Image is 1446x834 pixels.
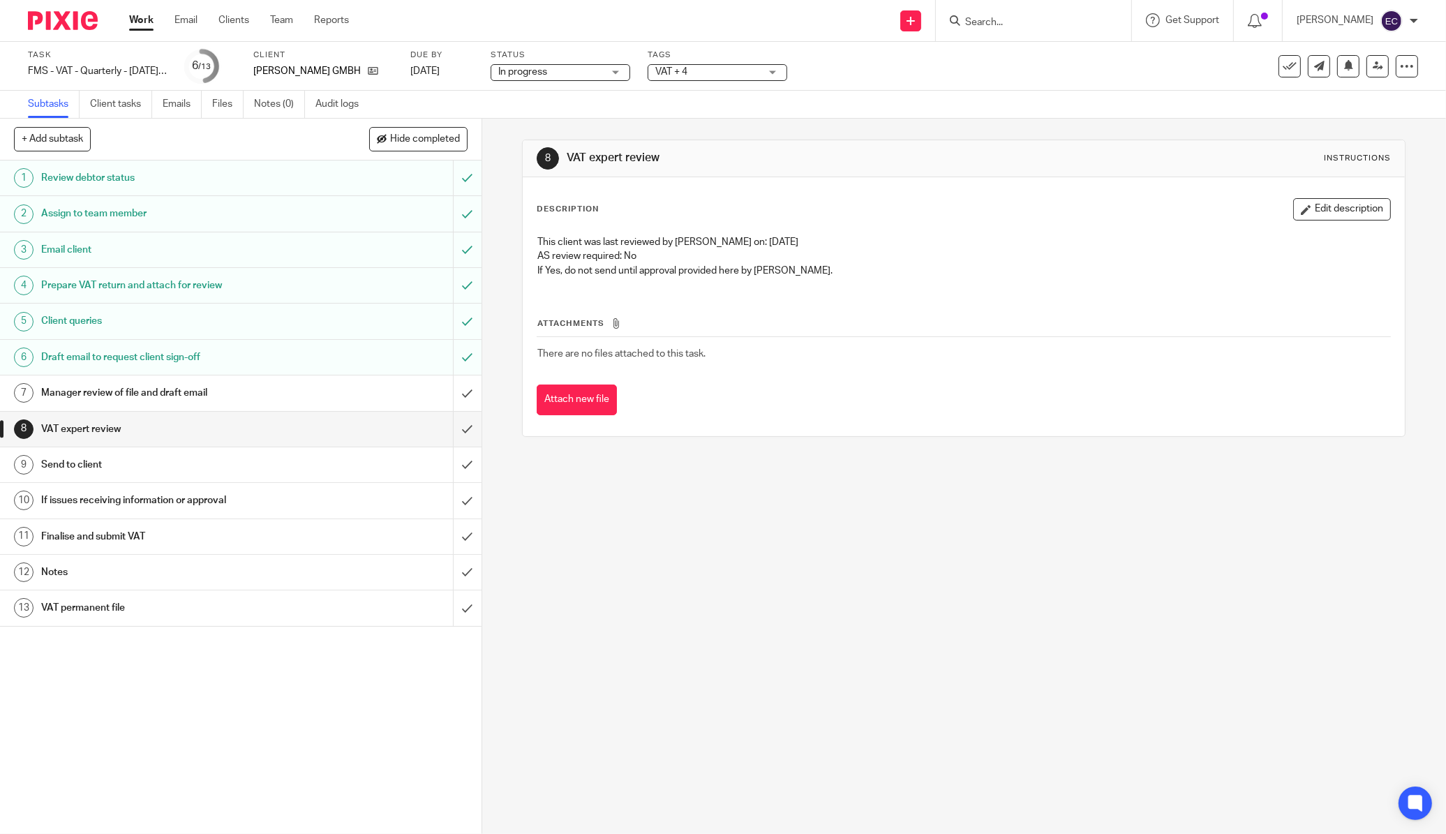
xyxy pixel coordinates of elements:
[41,347,306,368] h1: Draft email to request client sign-off
[41,562,306,583] h1: Notes
[648,50,787,61] label: Tags
[14,348,33,367] div: 6
[655,67,687,77] span: VAT + 4
[28,50,167,61] label: Task
[537,235,1390,249] p: This client was last reviewed by [PERSON_NAME] on: [DATE]
[1297,13,1373,27] p: [PERSON_NAME]
[537,147,559,170] div: 8
[14,127,91,151] button: + Add subtask
[41,490,306,511] h1: If issues receiving information or approval
[410,50,473,61] label: Due by
[41,275,306,296] h1: Prepare VAT return and attach for review
[14,312,33,332] div: 5
[1380,10,1403,32] img: svg%3E
[41,526,306,547] h1: Finalise and submit VAT
[41,597,306,618] h1: VAT permanent file
[537,320,604,327] span: Attachments
[369,127,468,151] button: Hide completed
[193,58,211,74] div: 6
[163,91,202,118] a: Emails
[41,419,306,440] h1: VAT expert review
[254,91,305,118] a: Notes (0)
[28,11,98,30] img: Pixie
[28,91,80,118] a: Subtasks
[41,454,306,475] h1: Send to client
[90,91,152,118] a: Client tasks
[41,167,306,188] h1: Review debtor status
[199,63,211,70] small: /13
[1293,198,1391,221] button: Edit description
[1324,153,1391,164] div: Instructions
[270,13,293,27] a: Team
[410,66,440,76] span: [DATE]
[41,382,306,403] h1: Manager review of file and draft email
[41,311,306,332] h1: Client queries
[212,91,244,118] a: Files
[537,349,706,359] span: There are no files attached to this task.
[253,64,361,78] p: [PERSON_NAME] GMBH
[14,419,33,439] div: 8
[491,50,630,61] label: Status
[390,134,460,145] span: Hide completed
[174,13,197,27] a: Email
[537,249,1390,263] p: AS review required: No
[41,239,306,260] h1: Email client
[14,240,33,260] div: 3
[14,491,33,510] div: 10
[41,203,306,224] h1: Assign to team member
[537,385,617,416] button: Attach new file
[129,13,154,27] a: Work
[14,598,33,618] div: 13
[964,17,1089,29] input: Search
[14,563,33,582] div: 12
[28,64,167,78] div: FMS - VAT - Quarterly - [DATE] - [DATE]
[314,13,349,27] a: Reports
[537,204,599,215] p: Description
[14,527,33,546] div: 11
[567,151,994,165] h1: VAT expert review
[14,383,33,403] div: 7
[498,67,547,77] span: In progress
[14,455,33,475] div: 9
[315,91,369,118] a: Audit logs
[28,64,167,78] div: FMS - VAT - Quarterly - May - July, 2025
[537,264,1390,278] p: If Yes, do not send until approval provided here by [PERSON_NAME].
[253,50,393,61] label: Client
[14,168,33,188] div: 1
[218,13,249,27] a: Clients
[14,204,33,224] div: 2
[14,276,33,295] div: 4
[1165,15,1219,25] span: Get Support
